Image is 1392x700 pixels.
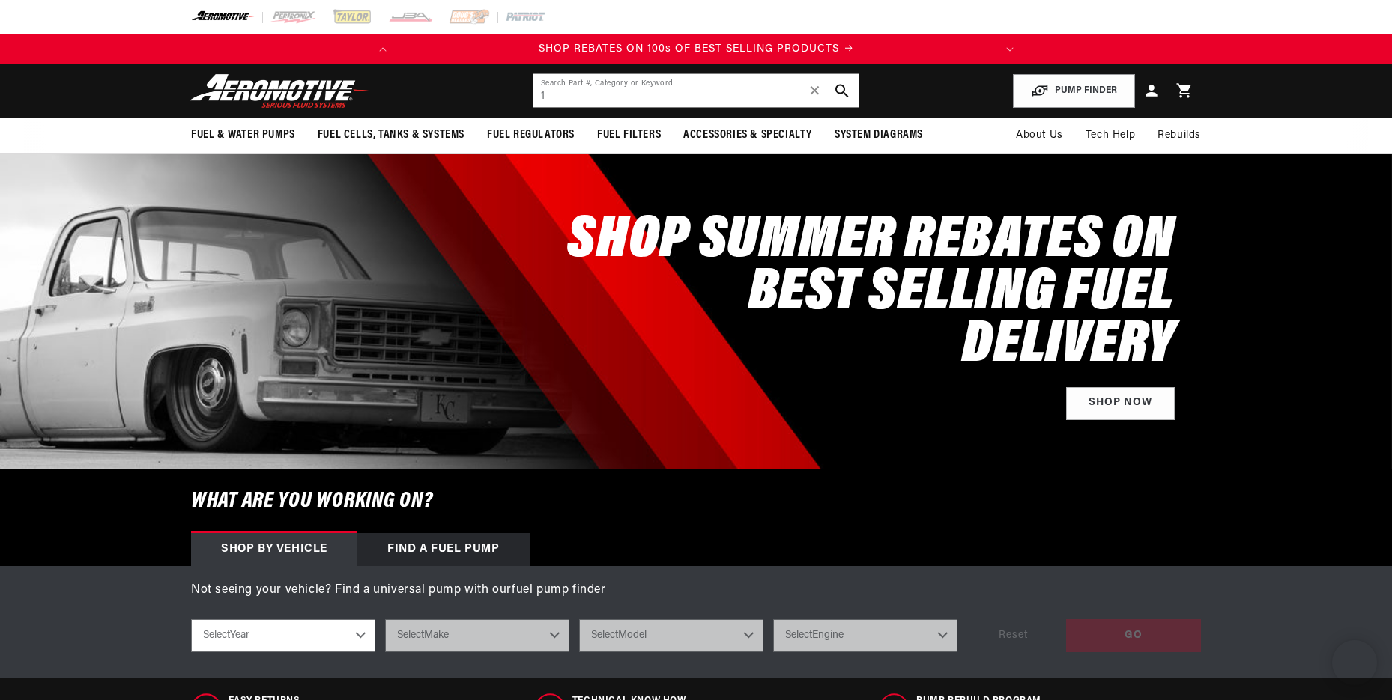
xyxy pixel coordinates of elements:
[1013,74,1135,108] button: PUMP FINDER
[368,34,398,64] button: Translation missing: en.sections.announcements.previous_announcement
[398,41,995,58] div: 1 of 2
[539,43,839,55] span: SHOP REBATES ON 100s OF BEST SELLING PRODUCTS
[1016,130,1063,141] span: About Us
[357,533,530,566] div: Find a Fuel Pump
[154,34,1238,64] slideshow-component: Translation missing: en.sections.announcements.announcement_bar
[512,584,606,596] a: fuel pump finder
[808,79,822,103] span: ✕
[579,619,763,652] select: Model
[1066,387,1175,421] a: Shop Now
[180,118,306,153] summary: Fuel & Water Pumps
[191,619,375,652] select: Year
[1074,118,1146,153] summary: Tech Help
[823,118,934,153] summary: System Diagrams
[186,73,373,109] img: Aeromotive
[191,533,357,566] div: Shop by vehicle
[487,127,575,143] span: Fuel Regulators
[1146,118,1212,153] summary: Rebuilds
[597,127,661,143] span: Fuel Filters
[995,34,1025,64] button: Translation missing: en.sections.announcements.next_announcement
[1086,127,1135,144] span: Tech Help
[826,74,859,107] button: search button
[1005,118,1074,153] a: About Us
[318,127,464,143] span: Fuel Cells, Tanks & Systems
[586,118,672,153] summary: Fuel Filters
[154,469,1238,533] h6: What are you working on?
[398,41,995,58] a: SHOP REBATES ON 100s OF BEST SELLING PRODUCTS
[306,118,476,153] summary: Fuel Cells, Tanks & Systems
[1158,127,1201,144] span: Rebuilds
[533,74,859,107] input: Search by Part Number, Category or Keyword
[672,118,823,153] summary: Accessories & Specialty
[398,41,995,58] div: Announcement
[385,619,569,652] select: Make
[683,127,812,143] span: Accessories & Specialty
[191,581,1201,600] p: Not seeing your vehicle? Find a universal pump with our
[534,215,1175,372] h2: SHOP SUMMER REBATES ON BEST SELLING FUEL DELIVERY
[835,127,923,143] span: System Diagrams
[476,118,586,153] summary: Fuel Regulators
[773,619,957,652] select: Engine
[191,127,295,143] span: Fuel & Water Pumps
